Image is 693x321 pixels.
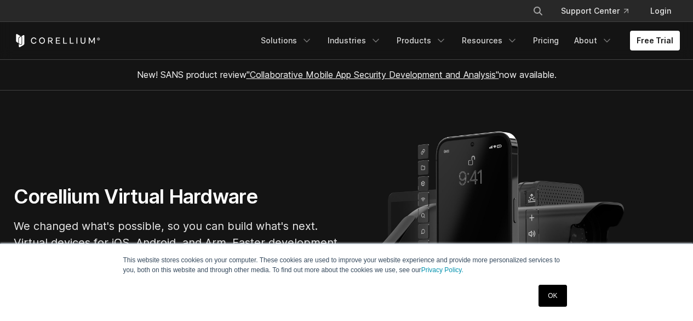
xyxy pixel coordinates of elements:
a: Login [642,1,680,21]
p: This website stores cookies on your computer. These cookies are used to improve your website expe... [123,255,570,275]
span: New! SANS product review now available. [137,69,557,80]
p: We changed what's possible, so you can build what's next. Virtual devices for iOS, Android, and A... [14,218,342,267]
a: Corellium Home [14,34,101,47]
a: Support Center [552,1,637,21]
a: OK [539,285,566,307]
button: Search [528,1,548,21]
a: Industries [321,31,388,50]
a: About [568,31,619,50]
a: Pricing [526,31,565,50]
a: "Collaborative Mobile App Security Development and Analysis" [247,69,499,80]
a: Privacy Policy. [421,266,463,274]
h1: Corellium Virtual Hardware [14,184,342,209]
a: Resources [455,31,524,50]
a: Solutions [254,31,319,50]
a: Free Trial [630,31,680,50]
a: Products [390,31,453,50]
div: Navigation Menu [519,1,680,21]
div: Navigation Menu [254,31,680,50]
